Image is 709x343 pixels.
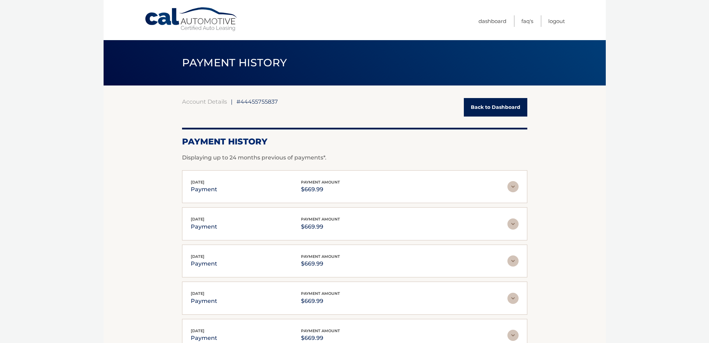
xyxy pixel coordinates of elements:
p: $669.99 [301,259,340,269]
span: [DATE] [191,291,204,296]
img: accordion-rest.svg [507,218,519,230]
span: payment amount [301,217,340,222]
p: payment [191,222,217,232]
a: FAQ's [521,15,533,27]
span: payment amount [301,180,340,185]
img: accordion-rest.svg [507,255,519,267]
h2: Payment History [182,136,527,147]
p: payment [191,185,217,194]
img: accordion-rest.svg [507,293,519,304]
p: payment [191,333,217,343]
span: payment amount [301,254,340,259]
span: [DATE] [191,254,204,259]
span: PAYMENT HISTORY [182,56,287,69]
img: accordion-rest.svg [507,181,519,192]
span: payment amount [301,291,340,296]
span: payment amount [301,328,340,333]
span: #44455755837 [236,98,278,105]
p: $669.99 [301,296,340,306]
a: Dashboard [478,15,506,27]
span: [DATE] [191,180,204,185]
span: [DATE] [191,217,204,222]
a: Logout [548,15,565,27]
a: Cal Automotive [144,7,239,32]
p: payment [191,259,217,269]
p: $669.99 [301,185,340,194]
p: Displaying up to 24 months previous of payments*. [182,154,527,162]
p: $669.99 [301,222,340,232]
a: Account Details [182,98,227,105]
img: accordion-rest.svg [507,330,519,341]
span: | [231,98,233,105]
p: payment [191,296,217,306]
a: Back to Dashboard [464,98,527,117]
span: [DATE] [191,328,204,333]
p: $669.99 [301,333,340,343]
